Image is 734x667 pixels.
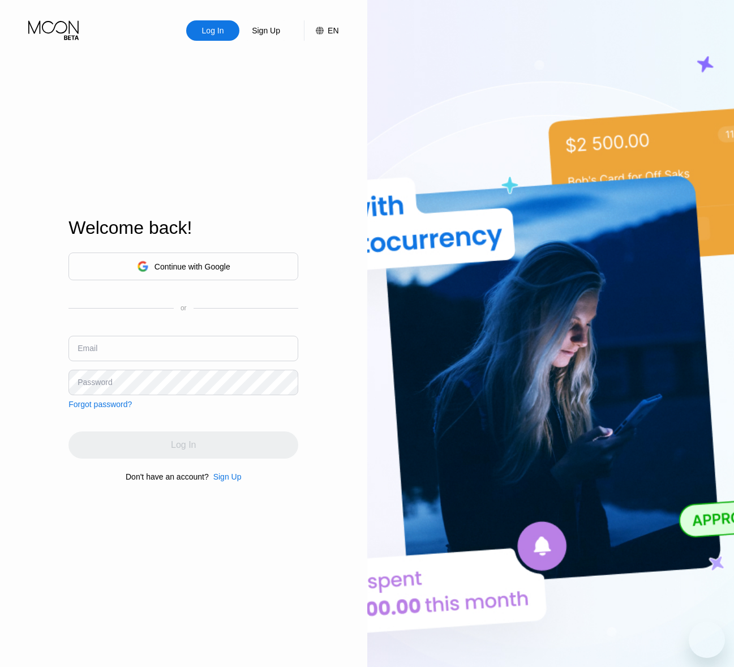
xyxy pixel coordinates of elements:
div: EN [304,20,338,41]
div: Sign Up [209,472,242,481]
div: Log In [201,25,225,36]
div: EN [328,26,338,35]
div: Forgot password? [68,400,132,409]
div: Welcome back! [68,217,298,238]
iframe: Button to launch messaging window [689,622,725,658]
div: Log In [186,20,239,41]
div: Sign Up [251,25,281,36]
div: Continue with Google [68,253,298,280]
div: Email [78,344,97,353]
div: or [181,304,187,312]
div: Password [78,378,112,387]
div: Continue with Google [154,262,230,271]
div: Sign Up [239,20,293,41]
div: Sign Up [213,472,242,481]
div: Don't have an account? [126,472,209,481]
